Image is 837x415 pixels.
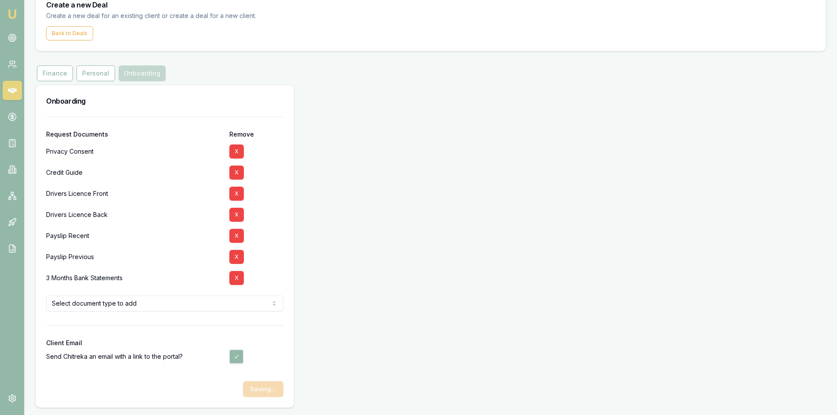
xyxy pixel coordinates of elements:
[7,9,18,19] img: emu-icon-u.png
[46,11,271,21] p: Create a new deal for an existing client or create a deal for a new client.
[229,187,244,201] button: X
[229,250,244,264] button: X
[37,65,73,81] button: Finance
[229,229,244,243] button: X
[46,96,283,106] h3: Onboarding
[229,208,244,222] button: X
[46,352,183,361] label: Send Chitreka an email with a link to the portal?
[46,1,815,8] h3: Create a new Deal
[76,65,115,81] button: Personal
[229,166,244,180] button: X
[46,225,222,246] div: Payslip Recent
[46,246,222,267] div: Payslip Previous
[229,271,244,285] button: X
[46,340,283,346] div: Client Email
[46,162,222,183] div: Credit Guide
[46,204,222,225] div: Drivers Licence Back
[46,141,222,162] div: Privacy Consent
[46,26,93,40] button: Back to Deals
[46,267,222,289] div: 3 Months Bank Statements
[229,144,244,159] button: X
[229,131,283,137] div: Remove
[46,131,222,137] div: Request Documents
[46,183,222,204] div: Drivers Licence Front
